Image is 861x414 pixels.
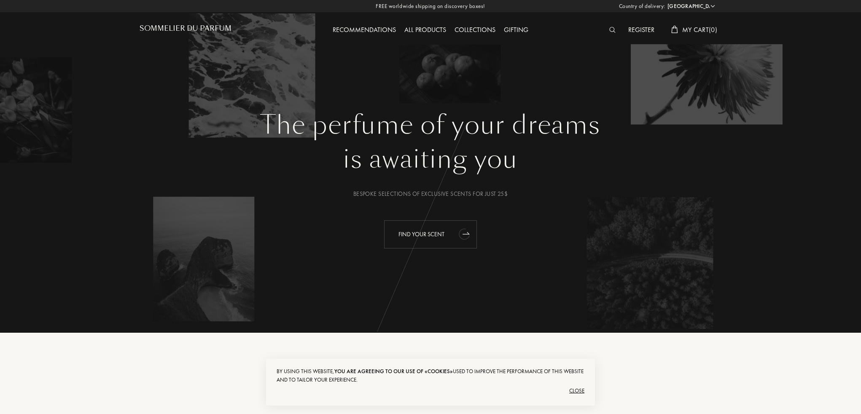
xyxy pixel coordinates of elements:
[671,26,678,33] img: cart_white.svg
[146,190,715,198] div: Bespoke selections of exclusive scents for just 25$
[400,25,450,36] div: All products
[500,25,533,34] a: Gifting
[146,110,715,140] h1: The perfume of your dreams
[609,27,616,33] img: search_icn_white.svg
[682,25,717,34] span: My Cart ( 0 )
[619,2,665,11] span: Country of delivery:
[140,24,231,32] h1: Sommelier du Parfum
[450,25,500,34] a: Collections
[328,25,400,34] a: Recommendations
[624,25,659,36] div: Register
[378,220,483,248] a: Find your scentanimation
[450,25,500,36] div: Collections
[277,367,584,384] div: By using this website, used to improve the performance of this website and to tailor your experie...
[500,25,533,36] div: Gifting
[400,25,450,34] a: All products
[146,140,715,178] div: is awaiting you
[328,25,400,36] div: Recommendations
[140,24,231,36] a: Sommelier du Parfum
[384,220,477,248] div: Find your scent
[277,384,584,398] div: Close
[456,225,473,242] div: animation
[334,368,453,375] span: you are agreeing to our use of «cookies»
[624,25,659,34] a: Register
